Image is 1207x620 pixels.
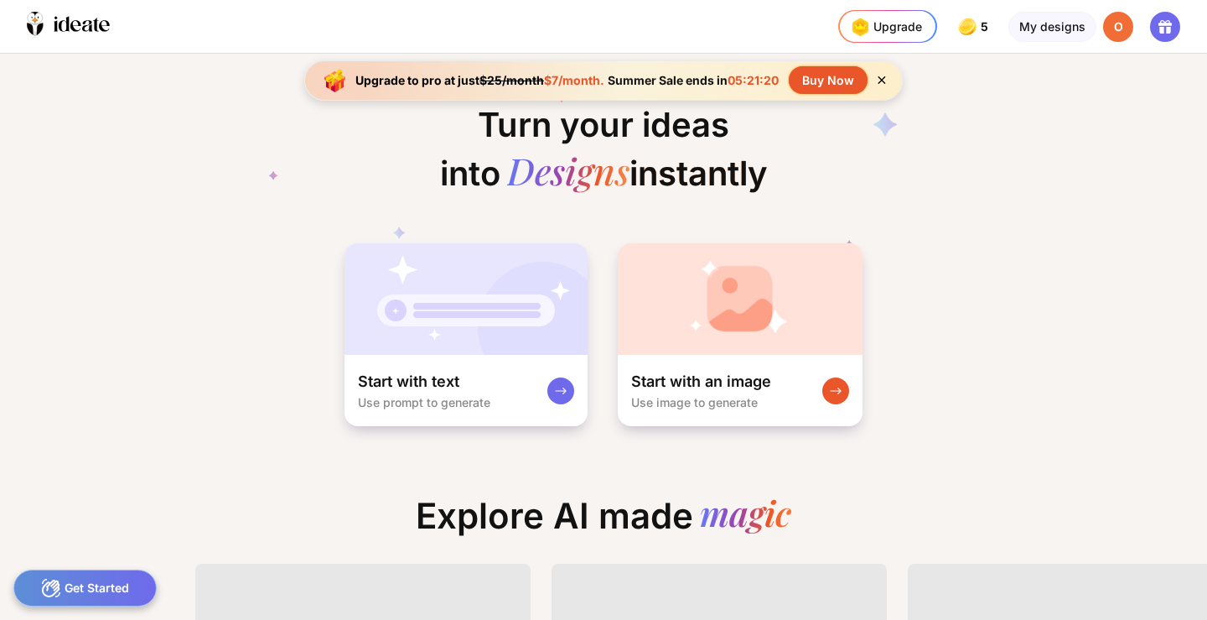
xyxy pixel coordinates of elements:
img: upgrade-banner-new-year-icon.gif [319,64,352,97]
div: Use prompt to generate [358,395,490,409]
div: Summer Sale ends in [604,73,782,87]
span: 05:21:20 [728,73,779,87]
img: upgrade-nav-btn-icon.gif [847,13,873,40]
div: Buy Now [789,66,868,94]
span: $7/month. [544,73,604,87]
div: magic [700,495,791,537]
div: Upgrade [847,13,922,40]
div: Get Started [13,570,157,607]
div: O [1103,12,1133,42]
div: Upgrade to pro at just [355,73,604,87]
div: Explore AI made [402,495,805,550]
div: Start with an image [631,372,771,392]
div: Use image to generate [631,395,758,409]
div: Start with text [358,372,459,392]
div: My designs [1008,12,1096,42]
img: startWithTextCardBg.jpg [344,243,588,355]
span: $25/month [479,73,544,87]
span: 5 [981,20,992,34]
img: startWithImageCardBg.jpg [618,243,863,355]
